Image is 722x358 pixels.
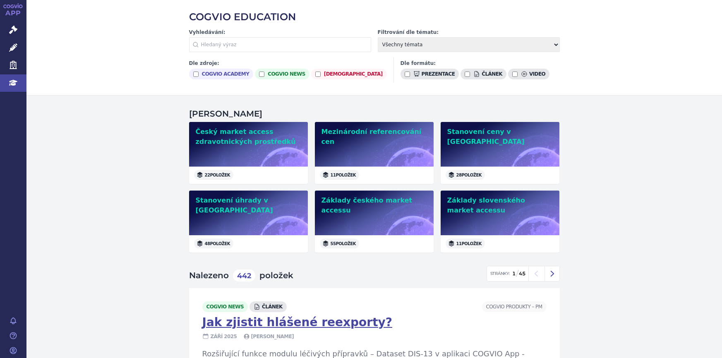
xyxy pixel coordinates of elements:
h3: Dle zdroje: [189,60,387,67]
h2: Základy slovenského market accessu [447,196,553,215]
label: Vyhledávání: [189,29,371,36]
input: prezentace [405,72,410,77]
input: článek [465,72,470,77]
a: Základy slovenského market accessu11položek [441,191,560,253]
label: [DEMOGRAPHIC_DATA] [311,69,387,79]
h2: Základy českého market accessu [321,196,427,215]
h2: Nalezeno položek [189,270,293,282]
input: cogvio academy [193,72,199,77]
span: 11 položek [446,239,485,248]
strong: 1 [512,271,516,276]
input: [DEMOGRAPHIC_DATA] [315,72,321,77]
label: cogvio news [255,69,309,79]
a: Jak zjistit hlášené reexporty? [202,315,393,329]
strong: 45 [519,271,525,276]
label: video [508,69,549,79]
label: prezentace [401,69,459,79]
span: září 2025 [202,333,237,340]
input: cogvio news [259,72,264,77]
span: 11 položek [320,170,360,180]
h3: Dle formátu: [401,60,550,67]
h2: Český market access zdravotnických prostředků [196,127,302,147]
label: článek [461,69,506,79]
h2: COGVIO EDUCATION [189,10,560,24]
span: článek [249,301,287,312]
a: Stanovení úhrady v [GEOGRAPHIC_DATA]48položek [189,191,308,253]
span: 22 položek [194,170,234,180]
h2: Stanovení úhrady v [GEOGRAPHIC_DATA] [196,196,302,215]
span: [PERSON_NAME] [243,333,294,340]
span: 48 položek [194,239,234,248]
h2: Mezinárodní referencování cen [321,127,427,147]
span: COGVIO Produkty –⁠ PM [482,301,547,312]
label: cogvio academy [189,69,254,79]
h2: [PERSON_NAME] [189,109,560,119]
a: Základy českého market accessu55položek [315,191,434,253]
span: 28 položek [446,170,485,180]
a: Český market access zdravotnických prostředků22položek [189,122,308,184]
input: Hledaný výraz [189,37,371,52]
a: Mezinárodní referencování cen11položek [315,122,434,184]
h2: Stanovení ceny v [GEOGRAPHIC_DATA] [447,127,553,147]
label: Filtrování dle tématu: [378,29,560,36]
span: 55 položek [320,239,360,248]
span: cogvio news [202,301,248,312]
input: video [512,72,518,77]
a: Stanovení ceny v [GEOGRAPHIC_DATA]28položek [441,122,560,184]
span: Stránky: [490,272,510,276]
span: / [516,269,519,279]
span: 442 [233,270,255,282]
